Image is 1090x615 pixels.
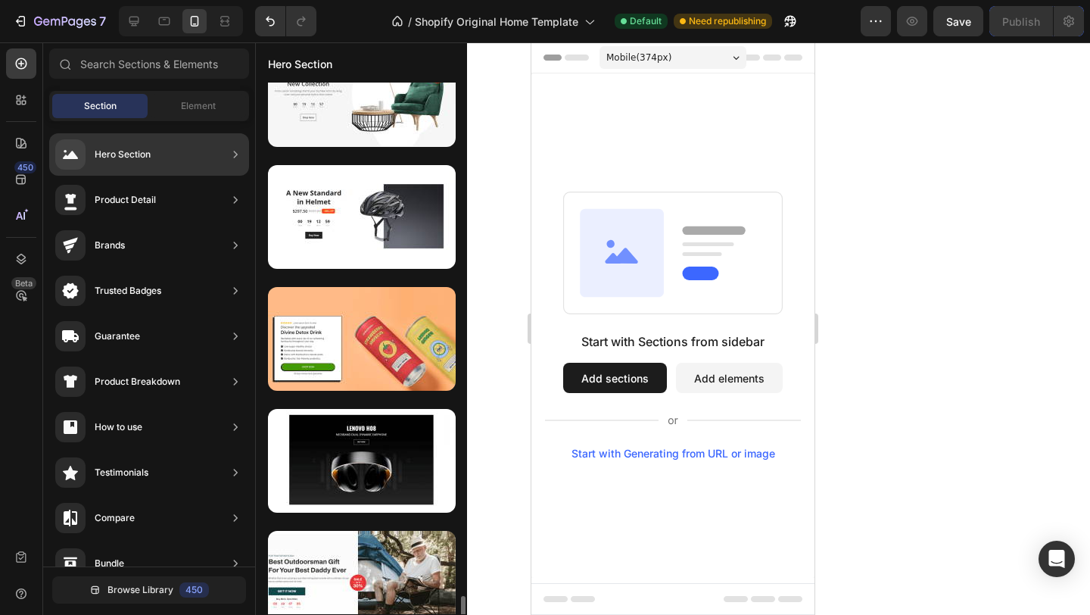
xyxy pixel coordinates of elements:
[181,99,216,113] span: Element
[933,6,983,36] button: Save
[95,329,140,344] div: Guarantee
[95,283,161,298] div: Trusted Badges
[14,161,36,173] div: 450
[95,192,156,208] div: Product Detail
[255,6,316,36] div: Undo/Redo
[95,556,124,571] div: Bundle
[531,42,814,615] iframe: Design area
[95,374,180,389] div: Product Breakdown
[6,6,113,36] button: 7
[630,14,662,28] span: Default
[95,147,151,162] div: Hero Section
[99,12,106,30] p: 7
[989,6,1053,36] button: Publish
[946,15,971,28] span: Save
[95,420,142,435] div: How to use
[95,238,125,253] div: Brands
[52,576,246,604] button: Browse Library450
[408,14,412,30] span: /
[95,465,148,480] div: Testimonials
[1039,541,1075,577] div: Open Intercom Messenger
[179,582,209,598] div: 450
[95,510,135,526] div: Compare
[415,14,578,30] span: Shopify Original Home Template
[107,583,173,597] span: Browse Library
[84,99,117,113] span: Section
[49,48,249,79] input: Search Sections & Elements
[11,277,36,289] div: Beta
[689,14,766,28] span: Need republishing
[1002,14,1040,30] div: Publish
